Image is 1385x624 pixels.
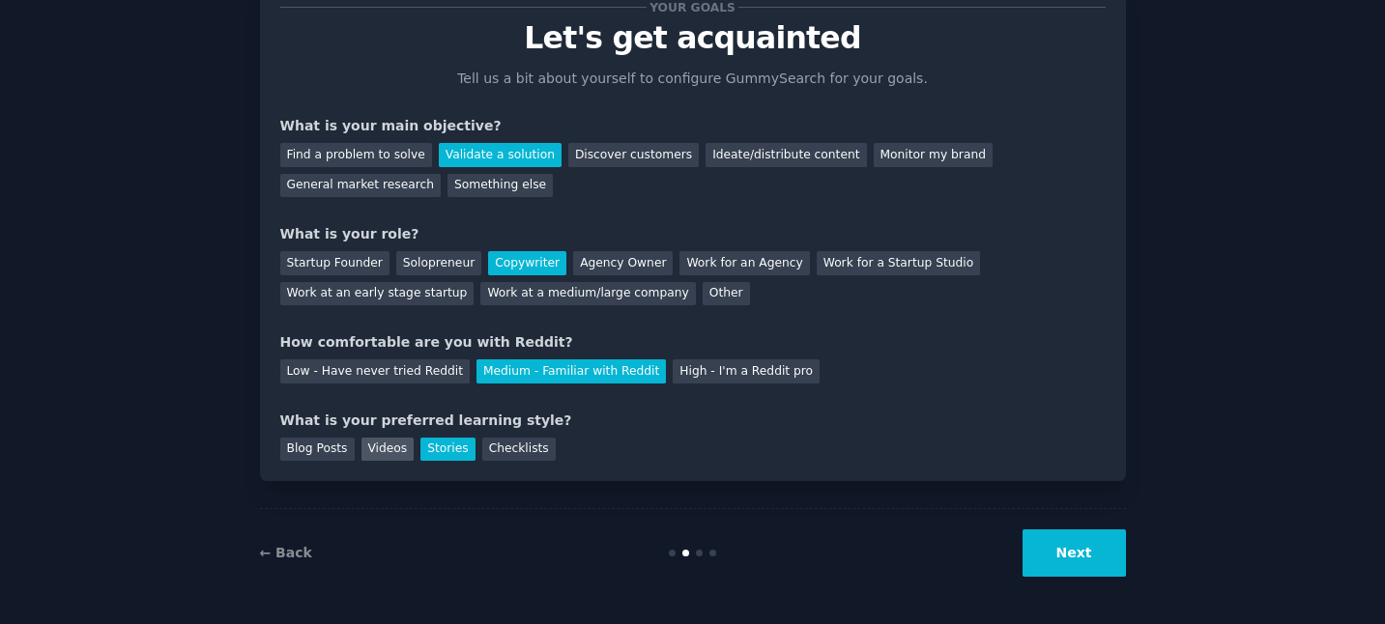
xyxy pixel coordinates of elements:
div: Monitor my brand [874,143,993,167]
div: General market research [280,174,442,198]
p: Let's get acquainted [280,21,1106,55]
button: Next [1023,529,1126,577]
div: Discover customers [568,143,699,167]
div: Other [703,282,750,306]
div: Blog Posts [280,438,355,462]
div: How comfortable are you with Reddit? [280,332,1106,353]
p: Tell us a bit about yourself to configure GummySearch for your goals. [449,69,937,89]
div: Work for a Startup Studio [817,251,980,275]
div: What is your preferred learning style? [280,411,1106,431]
div: Ideate/distribute content [706,143,866,167]
div: Medium - Familiar with Reddit [476,359,666,383]
div: Low - Have never tried Reddit [280,359,470,383]
div: Something else [447,174,553,198]
div: Find a problem to solve [280,143,432,167]
div: Work for an Agency [679,251,809,275]
div: Checklists [482,438,556,462]
div: Solopreneur [396,251,481,275]
div: Work at an early stage startup [280,282,475,306]
div: Validate a solution [439,143,562,167]
div: Work at a medium/large company [480,282,695,306]
div: What is your role? [280,224,1106,244]
div: Videos [361,438,415,462]
div: Agency Owner [573,251,673,275]
div: Startup Founder [280,251,390,275]
div: What is your main objective? [280,116,1106,136]
div: Stories [420,438,475,462]
div: High - I'm a Reddit pro [673,359,820,383]
a: ← Back [260,545,312,560]
div: Copywriter [488,251,566,275]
